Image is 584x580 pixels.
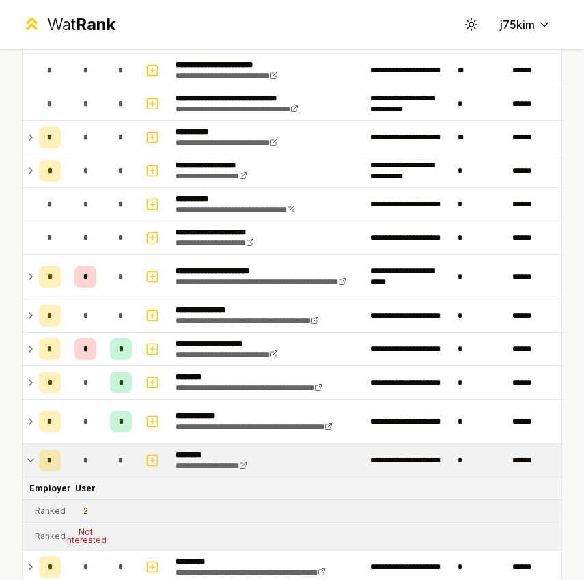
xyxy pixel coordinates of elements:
a: WatRank [22,14,115,36]
button: j75kim [489,12,562,37]
div: 2 [83,506,88,516]
span: j75kim [500,16,535,33]
td: Employer [33,478,66,499]
div: Ranked [35,506,66,516]
td: User [66,478,105,499]
div: Not Interested [65,528,107,544]
span: Rank [76,14,115,34]
div: Wat [47,14,115,36]
div: Ranked [35,531,66,542]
